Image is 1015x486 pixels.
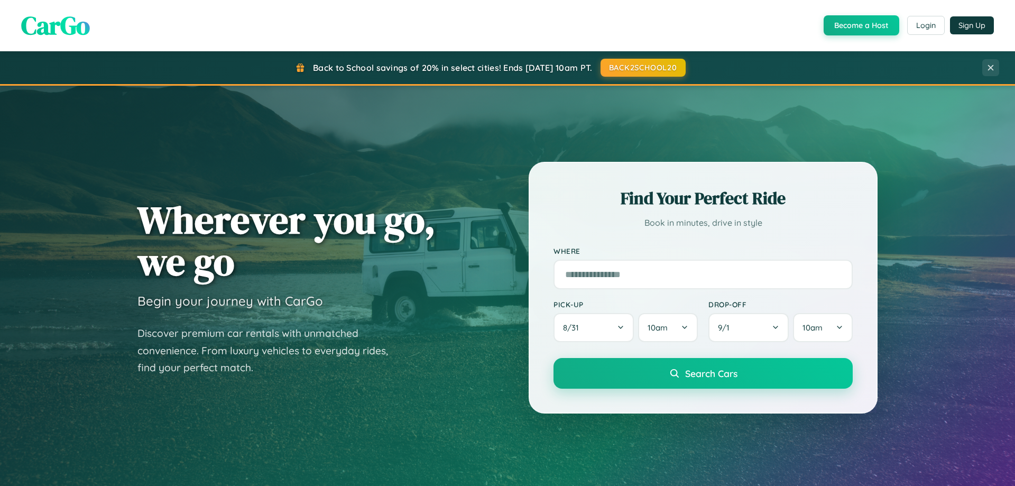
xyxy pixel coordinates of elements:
button: Become a Host [824,15,899,35]
button: Search Cars [553,358,853,389]
span: 10am [802,323,823,333]
label: Drop-off [708,300,853,309]
span: CarGo [21,8,90,43]
button: 9/1 [708,313,789,342]
h3: Begin your journey with CarGo [137,293,323,309]
button: BACK2SCHOOL20 [601,59,686,77]
button: 8/31 [553,313,634,342]
span: 9 / 1 [718,323,735,333]
span: Search Cars [685,368,737,379]
label: Pick-up [553,300,698,309]
span: 10am [648,323,668,333]
button: 10am [793,313,853,342]
span: Back to School savings of 20% in select cities! Ends [DATE] 10am PT. [313,62,592,73]
button: Login [907,16,945,35]
h1: Wherever you go, we go [137,199,436,282]
p: Discover premium car rentals with unmatched convenience. From luxury vehicles to everyday rides, ... [137,325,402,377]
button: Sign Up [950,16,994,34]
h2: Find Your Perfect Ride [553,187,853,210]
label: Where [553,246,853,255]
button: 10am [638,313,698,342]
span: 8 / 31 [563,323,584,333]
p: Book in minutes, drive in style [553,215,853,231]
